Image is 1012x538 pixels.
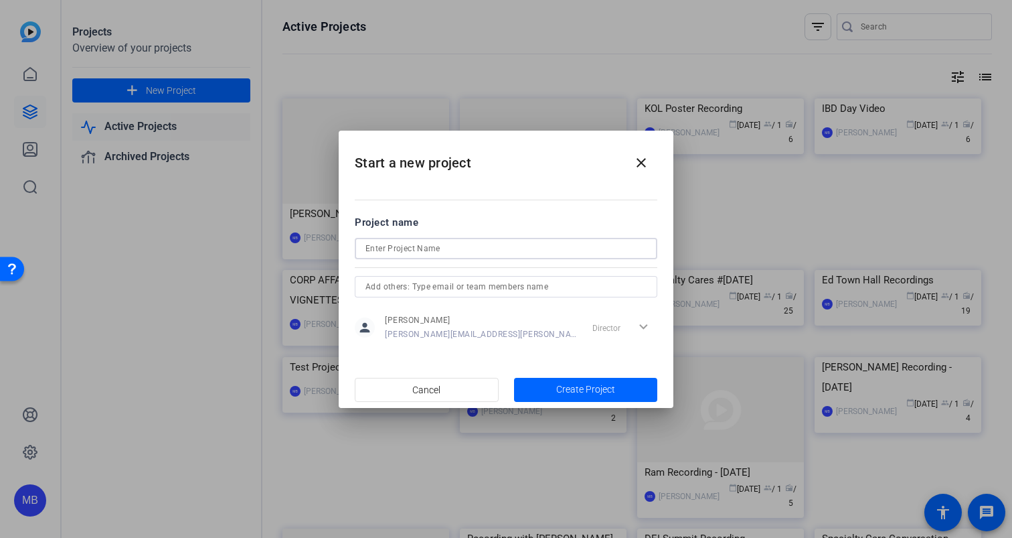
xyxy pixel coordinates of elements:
span: Cancel [412,377,440,403]
input: Add others: Type email or team members name [365,279,647,295]
h2: Start a new project [339,131,673,185]
span: Create Project [556,383,615,397]
span: [PERSON_NAME] [385,315,577,326]
div: Project name [355,215,657,230]
mat-icon: person [355,318,375,338]
input: Enter Project Name [365,241,647,257]
button: Cancel [355,378,499,402]
mat-icon: close [633,155,649,171]
span: [PERSON_NAME][EMAIL_ADDRESS][PERSON_NAME][DOMAIN_NAME] [385,329,577,340]
button: Create Project [514,378,658,402]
